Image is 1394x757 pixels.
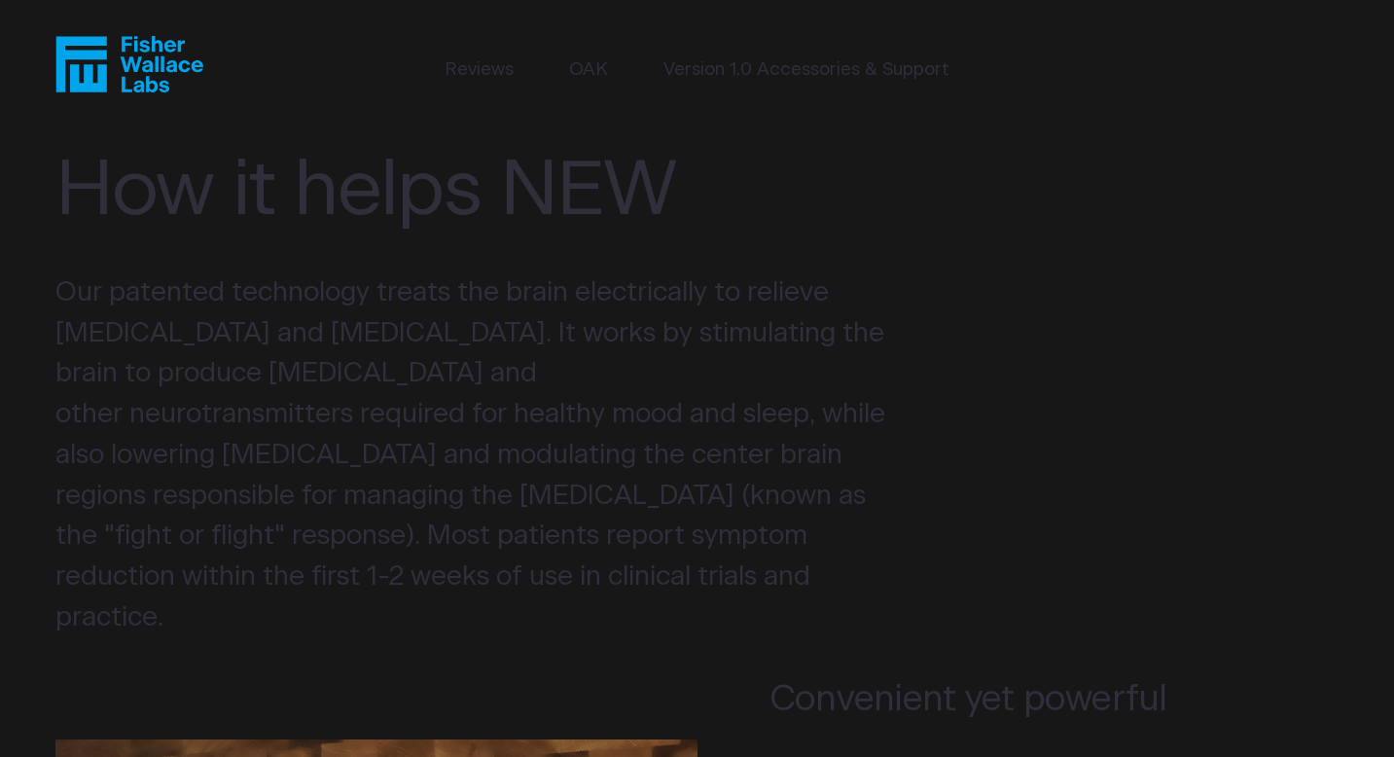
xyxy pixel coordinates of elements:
[55,273,906,639] p: Our patented technology treats the brain electrically to relieve [MEDICAL_DATA] and [MEDICAL_DATA...
[55,36,203,92] a: Fisher Wallace
[663,56,949,84] a: Version 1.0 Accessories & Support
[569,56,608,84] a: OAK
[769,675,1267,723] h2: Convenient yet powerful
[445,56,514,84] a: Reviews
[55,147,865,236] h1: How it helps NEW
